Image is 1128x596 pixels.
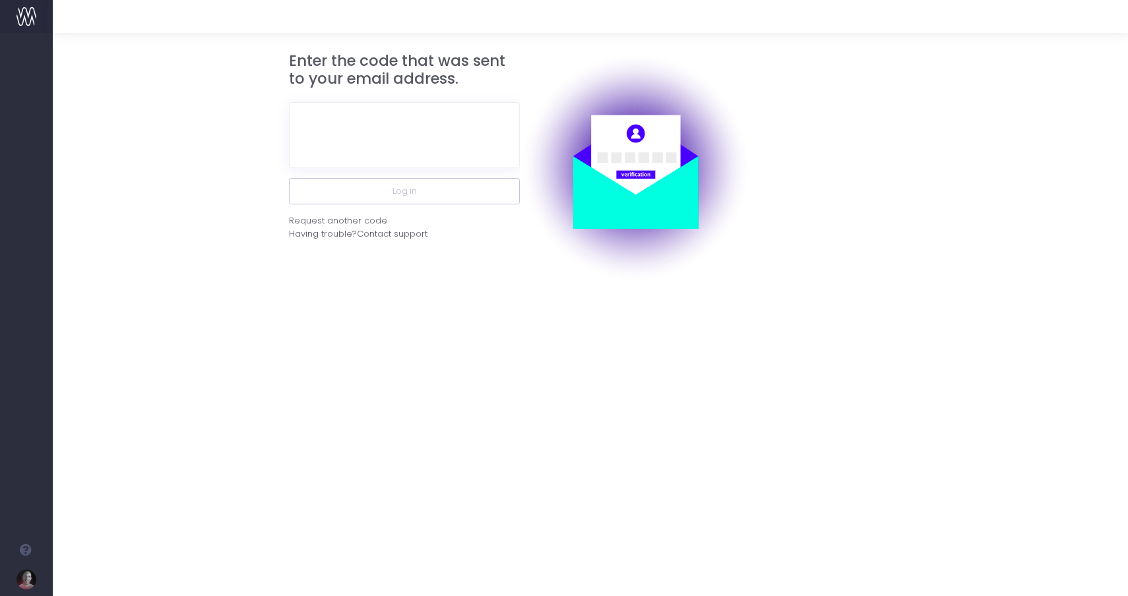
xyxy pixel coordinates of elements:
img: images/default_profile_image.png [16,570,36,589]
div: Request another code [289,214,387,227]
button: Log in [289,178,520,204]
h3: Enter the code that was sent to your email address. [289,52,520,88]
img: auth.png [520,52,751,283]
div: Having trouble? [289,227,520,241]
span: Contact support [357,227,427,241]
